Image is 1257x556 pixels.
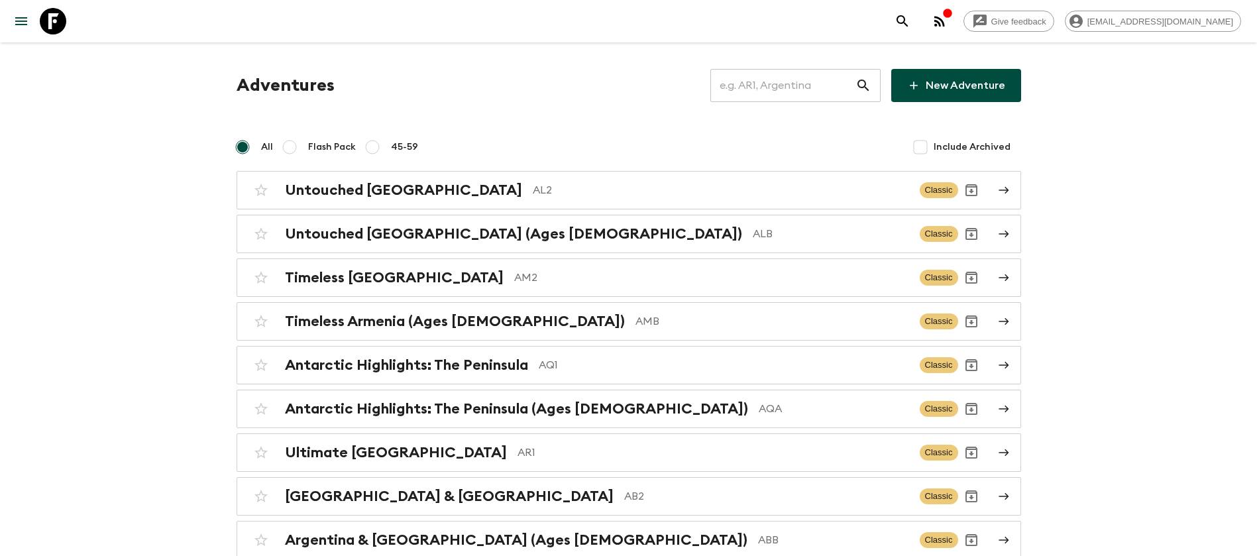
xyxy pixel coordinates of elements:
span: Classic [920,226,958,242]
span: Give feedback [984,17,1054,27]
span: 45-59 [391,140,418,154]
button: Archive [958,177,985,203]
span: Classic [920,270,958,286]
h2: [GEOGRAPHIC_DATA] & [GEOGRAPHIC_DATA] [285,488,614,505]
button: Archive [958,308,985,335]
button: Archive [958,221,985,247]
span: Include Archived [934,140,1011,154]
span: Classic [920,313,958,329]
a: Untouched [GEOGRAPHIC_DATA] (Ages [DEMOGRAPHIC_DATA])ALBClassicArchive [237,215,1021,253]
span: Classic [920,445,958,461]
input: e.g. AR1, Argentina [710,67,855,104]
h2: Argentina & [GEOGRAPHIC_DATA] (Ages [DEMOGRAPHIC_DATA]) [285,531,747,549]
a: New Adventure [891,69,1021,102]
a: Ultimate [GEOGRAPHIC_DATA]AR1ClassicArchive [237,433,1021,472]
p: AM2 [514,270,909,286]
h2: Antarctic Highlights: The Peninsula [285,357,528,374]
h2: Timeless Armenia (Ages [DEMOGRAPHIC_DATA]) [285,313,625,330]
p: AQ1 [539,357,909,373]
a: Untouched [GEOGRAPHIC_DATA]AL2ClassicArchive [237,171,1021,209]
button: Archive [958,527,985,553]
button: Archive [958,483,985,510]
p: AL2 [533,182,909,198]
span: Classic [920,357,958,373]
button: Archive [958,264,985,291]
h1: Adventures [237,72,335,99]
p: ABB [758,532,909,548]
span: All [261,140,273,154]
div: [EMAIL_ADDRESS][DOMAIN_NAME] [1065,11,1241,32]
span: Flash Pack [308,140,356,154]
h2: Untouched [GEOGRAPHIC_DATA] (Ages [DEMOGRAPHIC_DATA]) [285,225,742,243]
p: AB2 [624,488,909,504]
p: AQA [759,401,909,417]
a: Give feedback [963,11,1054,32]
span: Classic [920,182,958,198]
button: Archive [958,439,985,466]
a: [GEOGRAPHIC_DATA] & [GEOGRAPHIC_DATA]AB2ClassicArchive [237,477,1021,516]
button: Archive [958,396,985,422]
span: [EMAIL_ADDRESS][DOMAIN_NAME] [1080,17,1240,27]
span: Classic [920,488,958,504]
h2: Untouched [GEOGRAPHIC_DATA] [285,182,522,199]
p: AMB [635,313,909,329]
a: Antarctic Highlights: The PeninsulaAQ1ClassicArchive [237,346,1021,384]
p: ALB [753,226,909,242]
a: Timeless Armenia (Ages [DEMOGRAPHIC_DATA])AMBClassicArchive [237,302,1021,341]
span: Classic [920,401,958,417]
a: Timeless [GEOGRAPHIC_DATA]AM2ClassicArchive [237,258,1021,297]
h2: Antarctic Highlights: The Peninsula (Ages [DEMOGRAPHIC_DATA]) [285,400,748,417]
button: Archive [958,352,985,378]
h2: Ultimate [GEOGRAPHIC_DATA] [285,444,507,461]
button: menu [8,8,34,34]
a: Antarctic Highlights: The Peninsula (Ages [DEMOGRAPHIC_DATA])AQAClassicArchive [237,390,1021,428]
button: search adventures [889,8,916,34]
span: Classic [920,532,958,548]
p: AR1 [518,445,909,461]
h2: Timeless [GEOGRAPHIC_DATA] [285,269,504,286]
